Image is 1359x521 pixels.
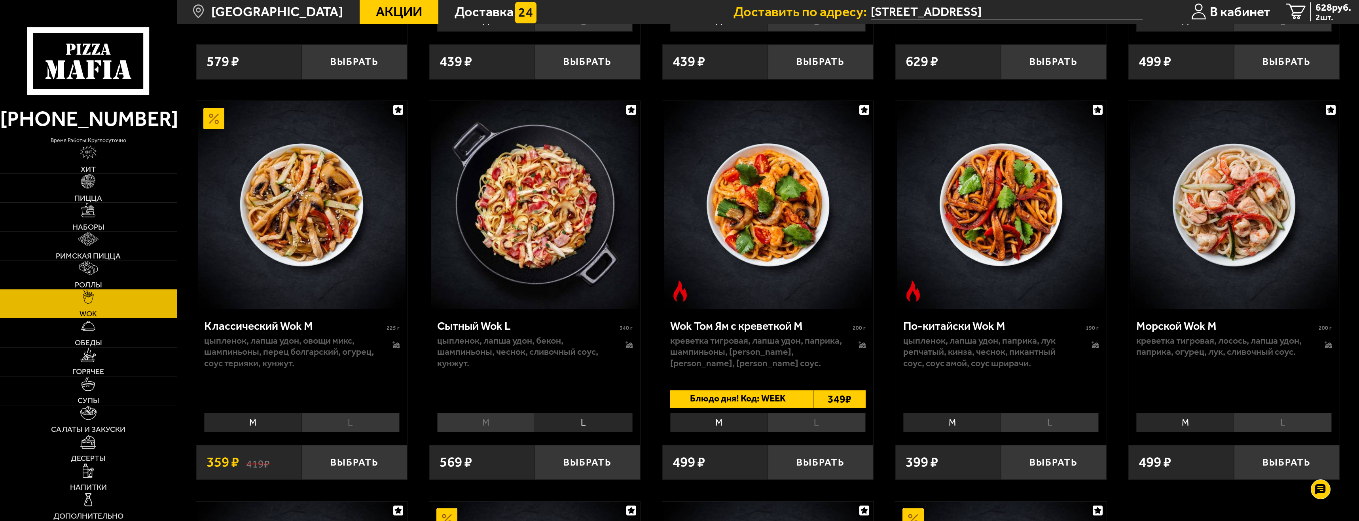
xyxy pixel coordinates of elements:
[535,44,641,79] button: Выбрать
[204,413,302,432] li: M
[1136,319,1317,333] div: Морской Wok M
[1130,101,1338,308] img: Морской Wok M
[207,55,239,69] span: 579 ₽
[74,194,102,202] span: Пицца
[437,335,611,369] p: цыпленок, лапша удон, бекон, шампиньоны, чеснок, сливочный соус, кунжут.
[53,512,123,520] span: Дополнительно
[1136,335,1310,357] p: креветка тигровая, лосось, лапша удон, паприка, огурец, лук, сливочный соус.
[670,319,851,333] div: Wok Том Ям с креветкой M
[387,325,400,331] span: 225 г
[1136,413,1234,432] li: M
[1234,413,1332,432] li: L
[1128,101,1339,308] a: Морской Wok M
[70,483,107,491] span: Напитки
[75,339,102,347] span: Обеды
[853,325,866,331] span: 200 г
[56,252,121,260] span: Римская пицца
[71,454,106,462] span: Десерты
[669,280,691,302] img: Острое блюдо
[535,413,633,432] li: L
[301,413,400,432] li: L
[768,445,874,480] button: Выбрать
[80,310,97,318] span: WOK
[207,455,239,470] span: 359 ₽
[437,413,535,432] li: M
[871,4,1143,19] span: Дальневосточный проспект, 74
[204,319,385,333] div: Классический Wok M
[673,55,705,69] span: 439 ₽
[196,101,407,308] a: АкционныйКлассический Wok M
[455,5,514,19] span: Доставка
[902,280,924,302] img: Острое блюдо
[437,319,618,333] div: Сытный Wok L
[768,413,866,432] li: L
[620,325,633,331] span: 340 г
[302,445,408,480] button: Выбрать
[515,2,536,23] img: 15daf4d41897b9f0e9f617042186c801.svg
[440,455,472,470] span: 569 ₽
[1210,5,1270,19] span: В кабинет
[1234,44,1340,79] button: Выбрать
[1001,413,1099,432] li: L
[1319,325,1332,331] span: 200 г
[903,335,1077,369] p: цыпленок, лапша удон, паприка, лук репчатый, кинза, чеснок, пикантный соус, соус Амой, соус шрирачи.
[51,426,125,434] span: Салаты и закуски
[81,165,96,173] span: Хит
[72,223,104,231] span: Наборы
[662,101,873,308] a: Острое блюдоWok Том Ям с креветкой M
[1315,13,1351,21] span: 2 шт.
[78,397,99,405] span: Супы
[903,319,1084,333] div: По-китайски Wok M
[203,108,225,129] img: Акционный
[895,101,1106,308] a: Острое блюдоПо-китайски Wok M
[1001,44,1107,79] button: Выбрать
[1234,445,1340,480] button: Выбрать
[535,445,641,480] button: Выбрать
[429,101,640,308] a: Сытный Wok L
[768,44,874,79] button: Выбрать
[246,455,270,470] s: 419 ₽
[673,455,705,470] span: 499 ₽
[72,368,104,376] span: Горячее
[376,5,422,19] span: Акции
[1086,325,1099,331] span: 190 г
[198,101,405,308] img: Классический Wok M
[734,5,871,19] span: Доставить по адресу:
[871,4,1143,19] input: Ваш адрес доставки
[903,413,1001,432] li: M
[670,335,844,369] p: креветка тигровая, лапша удон, паприка, шампиньоны, [PERSON_NAME], [PERSON_NAME], [PERSON_NAME] с...
[670,413,768,432] li: M
[670,390,800,408] span: Блюдо дня! Код: WEEK
[431,101,639,308] img: Сытный Wok L
[211,5,343,19] span: [GEOGRAPHIC_DATA]
[302,44,408,79] button: Выбрать
[1001,445,1107,480] button: Выбрать
[664,101,872,308] img: Wok Том Ям с креветкой M
[897,101,1105,308] img: По-китайски Wok M
[1139,55,1171,69] span: 499 ₽
[906,455,938,470] span: 399 ₽
[204,335,378,369] p: цыпленок, лапша удон, овощи микс, шампиньоны, перец болгарский, огурец, соус терияки, кунжут.
[813,390,866,408] span: 349 ₽
[906,55,938,69] span: 629 ₽
[1315,2,1351,12] span: 628 руб.
[1139,455,1171,470] span: 499 ₽
[75,281,102,289] span: Роллы
[440,55,472,69] span: 439 ₽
